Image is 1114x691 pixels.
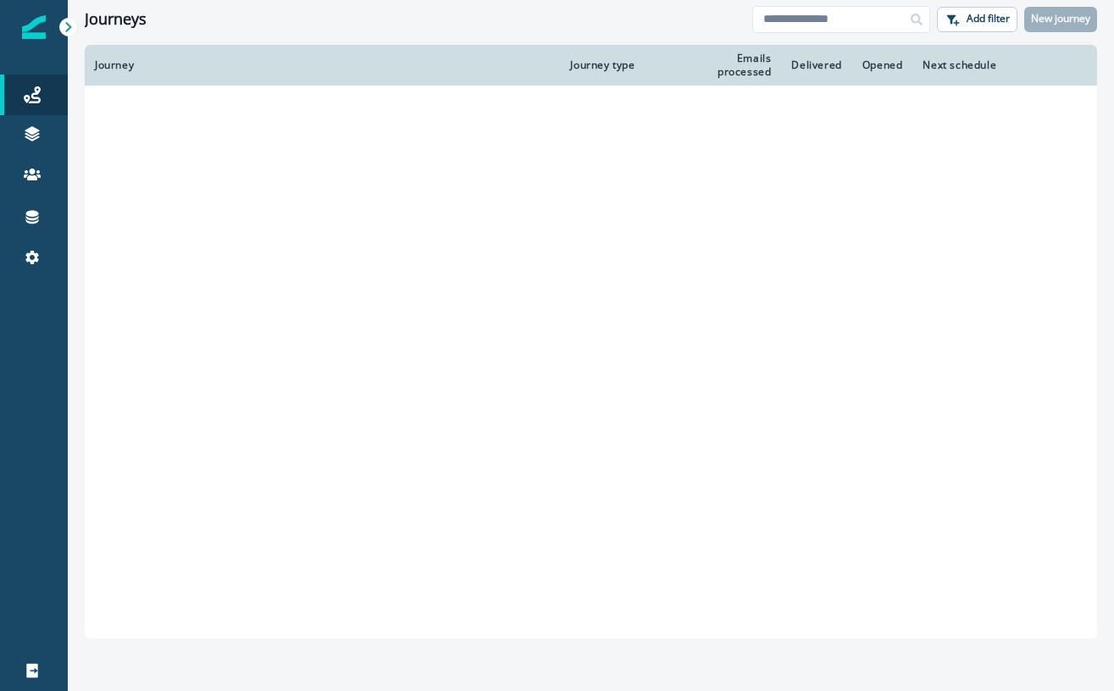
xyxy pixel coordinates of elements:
div: Next schedule [923,58,1049,72]
div: Opened [862,58,903,72]
button: Add filter [937,7,1017,32]
div: Journey [95,58,550,72]
img: Inflection [22,15,46,39]
div: Journey type [570,58,662,72]
button: New journey [1024,7,1097,32]
h1: Journeys [85,10,147,29]
p: Add filter [967,13,1010,25]
p: New journey [1031,13,1090,25]
div: Delivered [791,58,841,72]
div: Emails processed [683,52,771,79]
